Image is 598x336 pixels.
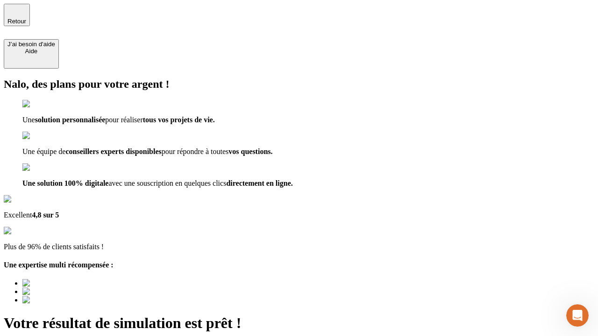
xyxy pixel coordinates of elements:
[7,18,26,25] span: Retour
[35,116,106,124] span: solution personnalisée
[4,39,59,69] button: J’ai besoin d'aideAide
[22,296,109,304] img: Best savings advice award
[22,100,63,108] img: checkmark
[143,116,215,124] span: tous vos projets de vie.
[105,116,142,124] span: pour réaliser
[4,227,50,235] img: reviews stars
[4,261,594,269] h4: Une expertise multi récompensée :
[4,315,594,332] h1: Votre résultat de simulation est prêt !
[22,179,108,187] span: Une solution 100% digitale
[32,211,59,219] span: 4,8 sur 5
[228,147,272,155] span: vos questions.
[22,116,35,124] span: Une
[108,179,226,187] span: avec une souscription en quelques clics
[65,147,161,155] span: conseillers experts disponibles
[4,211,32,219] span: Excellent
[4,243,594,251] p: Plus de 96% de clients satisfaits !
[22,287,109,296] img: Best savings advice award
[162,147,229,155] span: pour répondre à toutes
[22,132,63,140] img: checkmark
[22,163,63,172] img: checkmark
[4,195,58,203] img: Google Review
[7,41,55,48] div: J’ai besoin d'aide
[22,147,65,155] span: Une équipe de
[7,48,55,55] div: Aide
[566,304,589,327] iframe: Intercom live chat
[226,179,292,187] span: directement en ligne.
[4,78,594,91] h2: Nalo, des plans pour votre argent !
[4,4,30,26] button: Retour
[22,279,109,287] img: Best savings advice award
